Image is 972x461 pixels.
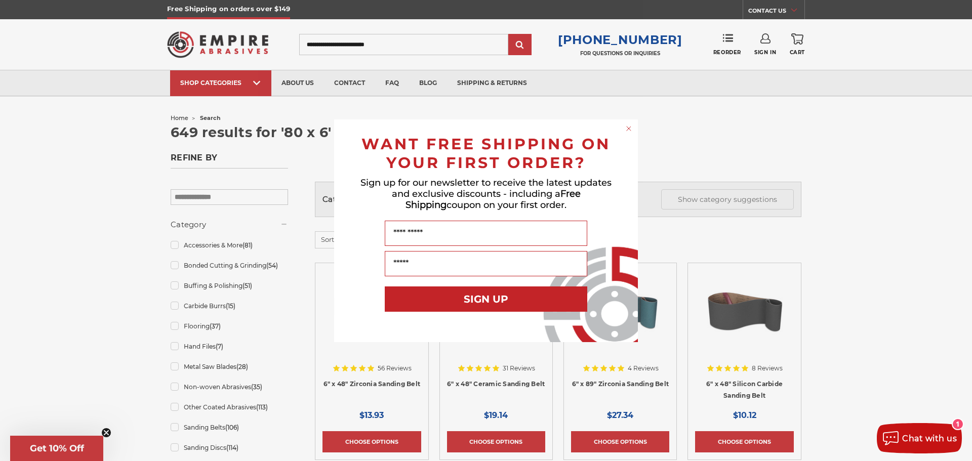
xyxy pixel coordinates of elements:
[406,188,581,211] span: Free Shipping
[953,419,963,429] div: 1
[360,177,612,211] span: Sign up for our newsletter to receive the latest updates and exclusive discounts - including a co...
[902,434,957,443] span: Chat with us
[877,423,962,453] button: Chat with us
[385,286,587,312] button: SIGN UP
[361,135,611,172] span: WANT FREE SHIPPING ON YOUR FIRST ORDER?
[624,123,634,134] button: Close dialog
